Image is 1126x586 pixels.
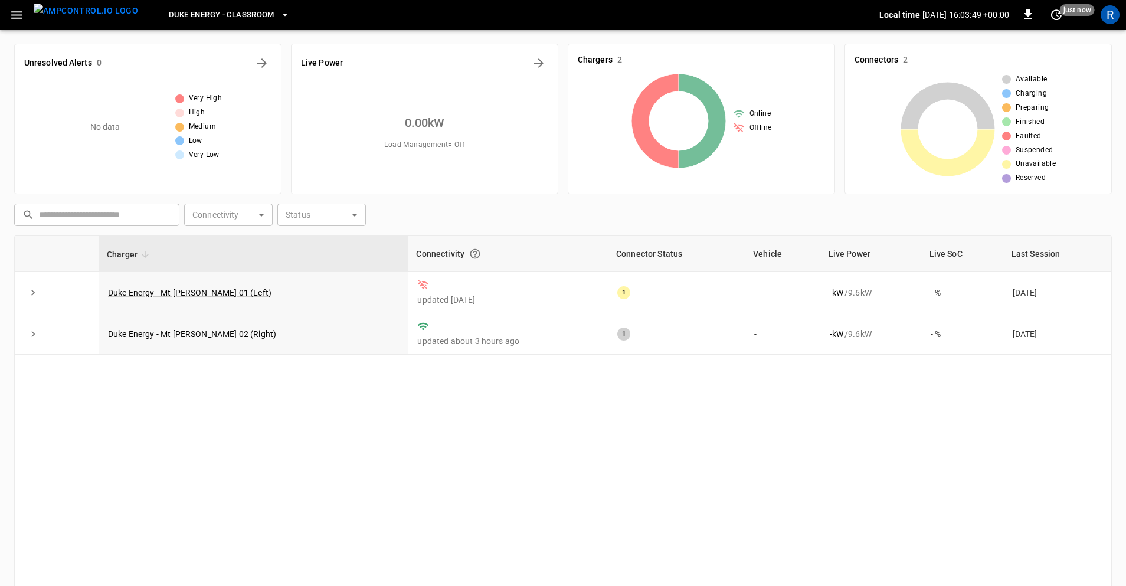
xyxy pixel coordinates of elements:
span: Charging [1016,88,1047,100]
h6: 2 [617,54,622,67]
h6: 2 [903,54,908,67]
p: Local time [879,9,920,21]
span: Charger [107,247,153,261]
div: 1 [617,328,630,341]
span: Medium [189,121,216,133]
a: Duke Energy - Mt [PERSON_NAME] 02 (Right) [108,329,276,339]
h6: Connectors [855,54,898,67]
h6: Live Power [301,57,343,70]
img: ampcontrol.io logo [34,4,138,18]
td: [DATE] [1003,272,1111,313]
button: Energy Overview [529,54,548,73]
span: Suspended [1016,145,1053,156]
span: Very Low [189,149,220,161]
div: Connectivity [416,243,600,264]
div: / 9.6 kW [830,287,912,299]
th: Last Session [1003,236,1111,272]
td: - % [921,272,1003,313]
h6: 0.00 kW [405,113,445,132]
th: Vehicle [745,236,820,272]
p: No data [90,121,120,133]
span: Online [749,108,771,120]
span: Very High [189,93,222,104]
span: Duke Energy - Classroom [169,8,274,22]
h6: Chargers [578,54,613,67]
p: updated [DATE] [417,294,598,306]
span: Preparing [1016,102,1049,114]
th: Live Power [820,236,921,272]
span: Faulted [1016,130,1042,142]
span: Offline [749,122,772,134]
button: Duke Energy - Classroom [164,4,294,27]
th: Connector Status [608,236,745,272]
span: Load Management = Off [384,139,464,151]
td: - % [921,313,1003,355]
div: 1 [617,286,630,299]
th: Live SoC [921,236,1003,272]
div: profile-icon [1101,5,1120,24]
span: Available [1016,74,1048,86]
span: Reserved [1016,172,1046,184]
span: High [189,107,205,119]
button: set refresh interval [1047,5,1066,24]
td: - [745,272,820,313]
td: [DATE] [1003,313,1111,355]
span: just now [1060,4,1095,16]
h6: 0 [97,57,102,70]
p: [DATE] 16:03:49 +00:00 [922,9,1009,21]
a: Duke Energy - Mt [PERSON_NAME] 01 (Left) [108,288,271,297]
button: expand row [24,284,42,302]
button: expand row [24,325,42,343]
span: Low [189,135,202,147]
p: updated about 3 hours ago [417,335,598,347]
button: Connection between the charger and our software. [464,243,486,264]
p: - kW [830,287,843,299]
h6: Unresolved Alerts [24,57,92,70]
button: All Alerts [253,54,271,73]
span: Unavailable [1016,158,1056,170]
span: Finished [1016,116,1045,128]
p: - kW [830,328,843,340]
td: - [745,313,820,355]
div: / 9.6 kW [830,328,912,340]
